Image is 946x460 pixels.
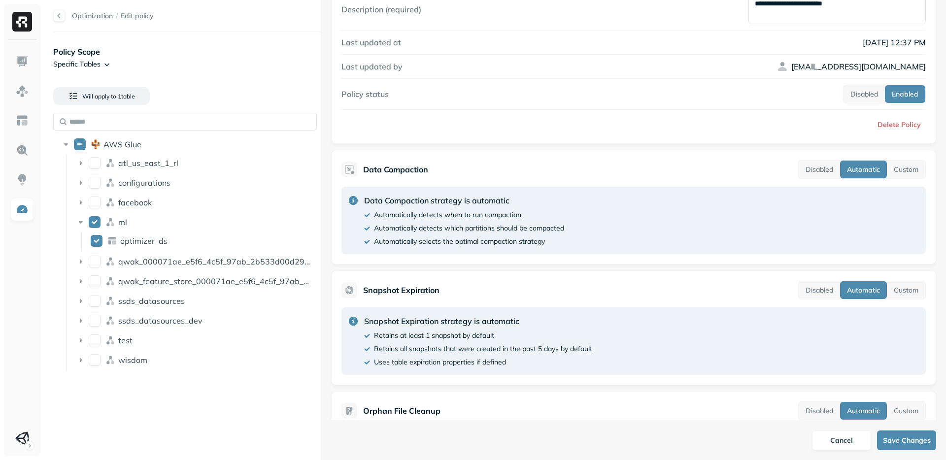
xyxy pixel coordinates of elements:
[16,85,29,98] img: Assets
[72,273,317,289] div: qwak_feature_store_000071ae_e5f6_4c5f_97ab_2b533d00d294qwak_feature_store_000071ae_e5f6_4c5f_97ab...
[118,257,369,266] span: qwak_000071ae_e5f6_4c5f_97ab_2b533d00d294_analytics_data
[364,315,592,327] p: Snapshot Expiration strategy is automatic
[72,214,317,230] div: mlml
[363,284,439,296] p: Snapshot Expiration
[72,313,317,329] div: ssds_datasources_devssds_datasources_dev
[374,210,521,220] p: Automatically detects when to run compaction
[870,116,926,133] button: Delete Policy
[118,276,313,286] p: qwak_feature_store_000071ae_e5f6_4c5f_97ab_2b533d00d294
[118,178,170,188] p: configurations
[16,114,29,127] img: Asset Explorer
[341,37,401,47] label: Last updated at
[89,177,101,189] button: configurations
[74,138,86,150] button: AWS Glue
[72,175,317,191] div: configurationsconfigurations
[89,197,101,208] button: facebook
[72,352,317,368] div: wisdomwisdom
[16,203,29,216] img: Optimization
[840,402,887,420] button: Automatic
[57,136,317,152] div: AWS GlueAWS Glue
[374,331,494,340] p: Retains at least 1 snapshot by default
[89,354,101,366] button: wisdom
[82,93,116,100] span: Will apply to
[72,11,154,21] nav: breadcrumb
[363,405,440,417] p: Orphan File Cleanup
[374,237,545,246] p: Automatically selects the optimal compaction strategy
[16,144,29,157] img: Query Explorer
[120,236,168,246] p: optimizer_ds
[118,335,133,345] p: test
[16,55,29,68] img: Dashboard
[887,281,925,299] button: Custom
[748,36,926,48] p: [DATE] 12:37 PM
[887,402,925,420] button: Custom
[341,62,403,71] label: Last updated by
[877,430,936,450] button: Save Changes
[887,161,925,178] button: Custom
[341,89,389,99] label: Policy status
[118,355,147,365] p: wisdom
[118,217,127,227] p: ml
[791,61,926,72] p: [EMAIL_ADDRESS][DOMAIN_NAME]
[121,11,154,21] span: Edit policy
[118,296,185,306] p: ssds_datasources
[885,85,925,103] button: Enabled
[374,358,506,367] p: Uses table expiration properties if defined
[53,60,101,69] p: Specific Tables
[16,173,29,186] img: Insights
[374,224,564,233] p: Automatically detects which partitions should be compacted
[374,344,592,354] p: Retains all snapshots that were created in the past 5 days by default
[840,161,887,178] button: Automatic
[89,315,101,327] button: ssds_datasources_dev
[812,430,871,450] button: Cancel
[116,11,118,21] p: /
[89,157,101,169] button: atl_us_east_1_rl
[12,12,32,32] img: Ryft
[840,281,887,299] button: Automatic
[72,332,317,348] div: testtest
[89,256,101,267] button: qwak_000071ae_e5f6_4c5f_97ab_2b533d00d294_analytics_data
[72,254,317,269] div: qwak_000071ae_e5f6_4c5f_97ab_2b533d00d294_analytics_dataqwak_000071ae_e5f6_4c5f_97ab_2b533d00d294...
[72,11,113,21] p: Optimization
[118,257,313,266] p: qwak_000071ae_e5f6_4c5f_97ab_2b533d00d294_analytics_data
[118,197,152,207] p: facebook
[87,233,318,249] div: optimizer_dsoptimizer_ds
[341,4,421,14] label: Description (required)
[118,276,363,286] span: qwak_feature_store_000071ae_e5f6_4c5f_97ab_2b533d00d294
[89,295,101,307] button: ssds_datasources
[844,85,885,103] button: Disabled
[799,402,840,420] button: Disabled
[89,334,101,346] button: test
[72,293,317,309] div: ssds_datasourcesssds_datasources
[116,93,135,100] span: 1 table
[799,161,840,178] button: Disabled
[364,195,564,206] p: Data Compaction strategy is automatic
[103,139,141,149] p: AWS Glue
[53,46,321,58] p: Policy Scope
[118,316,203,326] p: ssds_datasources_dev
[799,281,840,299] button: Disabled
[89,275,101,287] button: qwak_feature_store_000071ae_e5f6_4c5f_97ab_2b533d00d294
[15,431,29,445] img: Unity
[91,235,102,247] button: optimizer_ds
[89,216,101,228] button: ml
[363,164,428,175] p: Data Compaction
[118,158,178,168] p: atl_us_east_1_rl
[72,155,317,171] div: atl_us_east_1_rlatl_us_east_1_rl
[72,195,317,210] div: facebookfacebook
[53,87,150,105] button: Will apply to 1table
